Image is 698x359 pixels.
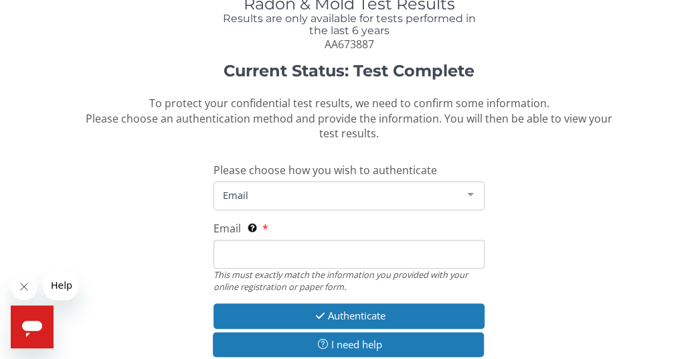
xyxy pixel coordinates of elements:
[43,271,78,300] iframe: Message from company
[220,188,457,202] span: Email
[213,303,485,328] button: Authenticate
[213,163,437,177] span: Please choose how you wish to authenticate
[213,332,484,357] button: I need help
[224,61,474,80] strong: Current Status: Test Complete
[324,37,373,52] span: AA673887
[213,13,485,36] h4: Results are only available for tests performed in the last 6 years
[213,221,241,236] span: Email
[86,96,612,141] span: To protect your confidential test results, we need to confirm some information. Please choose an ...
[11,305,54,348] iframe: Button to launch messaging window
[213,269,485,293] div: This must exactly match the information you provided with your online registration or paper form.
[11,273,37,300] iframe: Close message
